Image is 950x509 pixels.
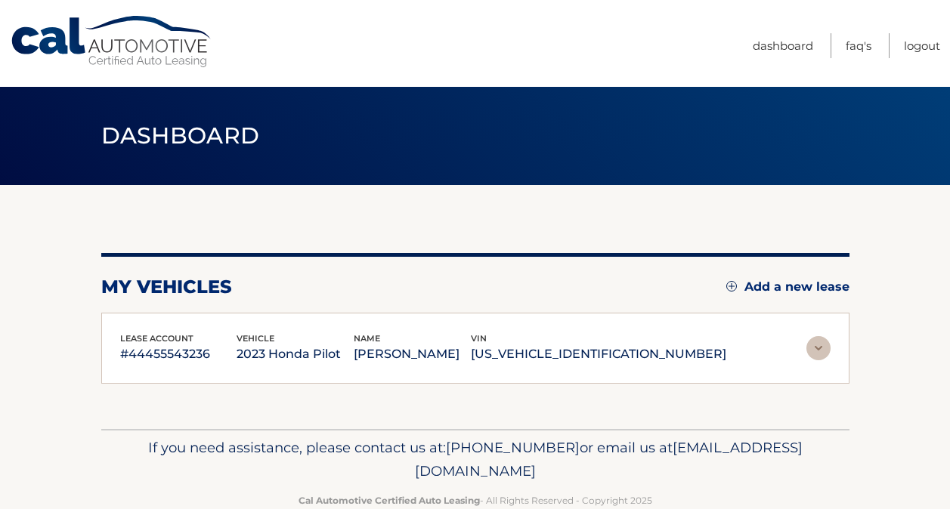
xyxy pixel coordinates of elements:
[806,336,831,360] img: accordion-rest.svg
[237,344,354,365] p: 2023 Honda Pilot
[753,33,813,58] a: Dashboard
[471,344,726,365] p: [US_VEHICLE_IDENTIFICATION_NUMBER]
[10,15,214,69] a: Cal Automotive
[111,436,840,484] p: If you need assistance, please contact us at: or email us at
[726,279,849,295] a: Add a new lease
[237,333,274,344] span: vehicle
[446,439,580,456] span: [PHONE_NUMBER]
[111,492,840,508] p: - All Rights Reserved - Copyright 2025
[101,276,232,298] h2: my vehicles
[120,344,237,365] p: #44455543236
[101,122,260,150] span: Dashboard
[846,33,871,58] a: FAQ's
[471,333,487,344] span: vin
[354,344,471,365] p: [PERSON_NAME]
[904,33,940,58] a: Logout
[120,333,193,344] span: lease account
[354,333,380,344] span: name
[726,281,737,292] img: add.svg
[299,495,480,506] strong: Cal Automotive Certified Auto Leasing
